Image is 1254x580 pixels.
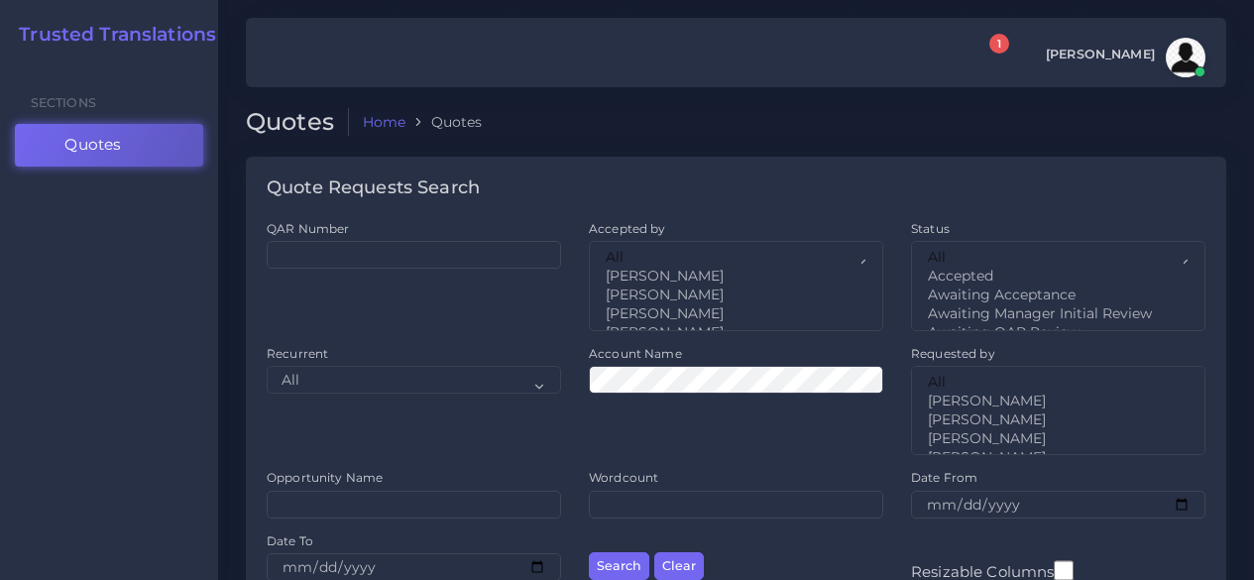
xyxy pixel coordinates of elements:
[5,24,216,47] a: Trusted Translations
[926,392,1191,410] option: [PERSON_NAME]
[589,220,666,237] label: Accepted by
[363,112,406,132] a: Home
[15,124,203,166] a: Quotes
[911,345,995,362] label: Requested by
[926,304,1184,323] option: Awaiting Manager Initial Review
[926,429,1191,448] option: [PERSON_NAME]
[604,267,861,286] option: [PERSON_NAME]
[267,177,480,199] h4: Quote Requests Search
[604,323,861,342] option: [PERSON_NAME]
[1166,38,1205,77] img: avatar
[267,532,313,549] label: Date To
[604,286,861,304] option: [PERSON_NAME]
[267,345,328,362] label: Recurrent
[926,410,1191,429] option: [PERSON_NAME]
[926,267,1184,286] option: Accepted
[267,469,383,486] label: Opportunity Name
[926,286,1184,304] option: Awaiting Acceptance
[1046,49,1155,61] span: [PERSON_NAME]
[246,108,349,137] h2: Quotes
[911,469,977,486] label: Date From
[926,323,1184,342] option: Awaiting QAR Review
[911,220,950,237] label: Status
[1036,38,1212,77] a: [PERSON_NAME]avatar
[971,45,1006,71] a: 1
[589,469,658,486] label: Wordcount
[267,220,349,237] label: QAR Number
[589,345,682,362] label: Account Name
[405,112,482,132] li: Quotes
[989,34,1009,54] span: 1
[604,304,861,323] option: [PERSON_NAME]
[604,248,861,267] option: All
[926,373,1191,392] option: All
[64,134,121,156] span: Quotes
[926,448,1191,467] option: [PERSON_NAME]
[926,248,1184,267] option: All
[31,95,96,110] span: Sections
